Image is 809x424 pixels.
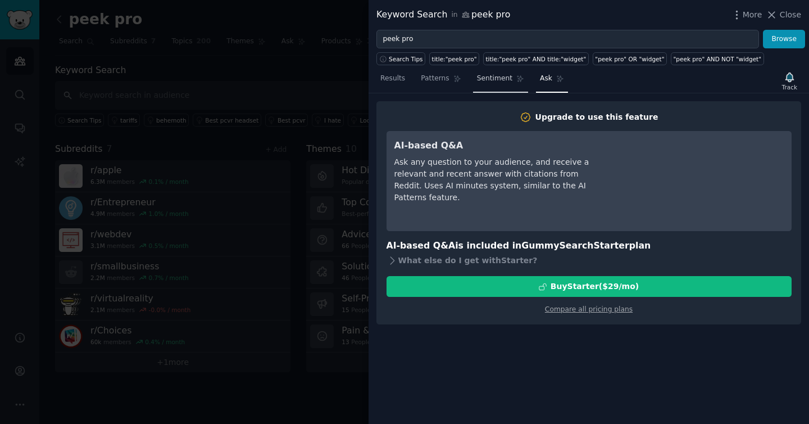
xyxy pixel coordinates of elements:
a: "peek pro" AND NOT "widget" [671,52,764,65]
span: Search Tips [389,55,423,63]
a: "peek pro" OR "widget" [593,52,667,65]
div: Upgrade to use this feature [535,111,658,123]
button: Close [766,9,801,21]
a: Patterns [417,70,465,93]
input: Try a keyword related to your business [376,30,759,49]
a: Ask [536,70,568,93]
span: Sentiment [477,74,512,84]
span: GummySearch Starter [521,240,629,251]
h3: AI-based Q&A [394,139,599,153]
button: Track [778,69,801,93]
a: Compare all pricing plans [545,305,633,313]
button: More [731,9,762,21]
a: Sentiment [473,70,528,93]
div: title:"peek pro" [432,55,477,63]
span: More [743,9,762,21]
div: Ask any question to your audience, and receive a relevant and recent answer with citations from R... [394,156,599,204]
div: "peek pro" OR "widget" [595,55,664,63]
span: Ask [540,74,552,84]
a: Results [376,70,409,93]
div: "peek pro" AND NOT "widget" [673,55,761,63]
div: What else do I get with Starter ? [387,252,792,268]
span: Close [780,9,801,21]
button: Search Tips [376,52,425,65]
span: Patterns [421,74,449,84]
div: Keyword Search peek pro [376,8,510,22]
div: title:"peek pro" AND title:"widget" [485,55,586,63]
h3: AI-based Q&A is included in plan [387,239,792,253]
div: Buy Starter ($ 29 /mo ) [551,281,639,292]
span: Results [380,74,405,84]
button: Browse [763,30,805,49]
span: in [451,10,457,20]
a: title:"peek pro" [429,52,479,65]
a: title:"peek pro" AND title:"widget" [483,52,589,65]
button: BuyStarter($29/mo) [387,276,792,297]
div: Track [782,83,797,91]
